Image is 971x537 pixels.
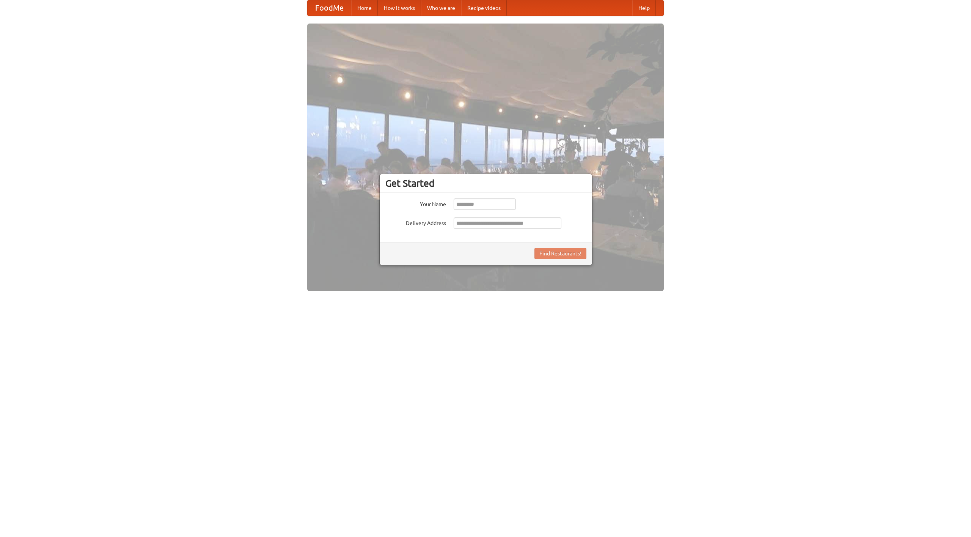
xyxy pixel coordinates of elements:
label: Delivery Address [385,217,446,227]
a: Home [351,0,378,16]
button: Find Restaurants! [534,248,586,259]
a: FoodMe [308,0,351,16]
a: Help [632,0,656,16]
label: Your Name [385,198,446,208]
a: Recipe videos [461,0,507,16]
a: Who we are [421,0,461,16]
a: How it works [378,0,421,16]
h3: Get Started [385,178,586,189]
